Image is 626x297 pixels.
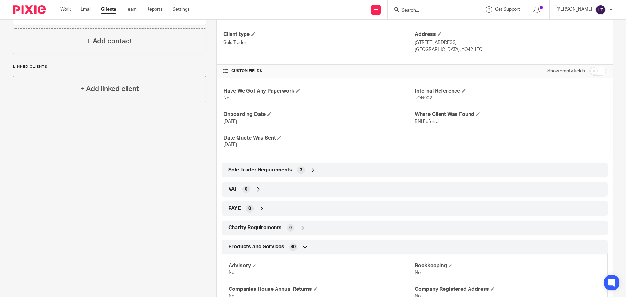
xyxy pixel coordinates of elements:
[415,270,421,275] span: No
[415,119,439,124] span: BNI Referral
[248,205,251,212] span: 0
[223,111,415,118] h4: Onboarding Date
[87,36,132,46] h4: + Add contact
[223,39,415,46] p: Sole Trader
[228,244,284,250] span: Products and Services
[229,286,415,293] h4: Companies House Annual Returns
[228,205,241,212] span: PAYE
[547,68,585,74] label: Show empty fields
[172,6,190,13] a: Settings
[291,244,296,250] span: 30
[223,96,229,100] span: No
[229,262,415,269] h4: Advisory
[289,225,292,231] span: 0
[223,88,415,95] h4: Have We Got Any Paperwork
[415,39,606,46] p: [STREET_ADDRESS]
[415,31,606,38] h4: Address
[81,6,91,13] a: Email
[223,68,415,74] h4: CUSTOM FIELDS
[228,167,292,173] span: Sole Trader Requirements
[223,119,237,124] span: [DATE]
[228,224,282,231] span: Charity Requirements
[415,262,601,269] h4: Bookkeeping
[415,96,432,100] span: JON002
[415,88,606,95] h4: Internal Reference
[228,186,237,193] span: VAT
[415,286,601,293] h4: Company Registered Address
[556,6,592,13] p: [PERSON_NAME]
[13,5,46,14] img: Pixie
[415,46,606,53] p: [GEOGRAPHIC_DATA], YO42 1TQ
[229,270,234,275] span: No
[595,5,606,15] img: svg%3E
[101,6,116,13] a: Clients
[223,142,237,147] span: [DATE]
[401,8,459,14] input: Search
[146,6,163,13] a: Reports
[223,135,415,141] h4: Date Quote Was Sent
[300,167,302,173] span: 3
[60,6,71,13] a: Work
[245,186,247,193] span: 0
[223,31,415,38] h4: Client type
[495,7,520,12] span: Get Support
[13,64,206,69] p: Linked clients
[415,111,606,118] h4: Where Client Was Found
[126,6,137,13] a: Team
[80,84,139,94] h4: + Add linked client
